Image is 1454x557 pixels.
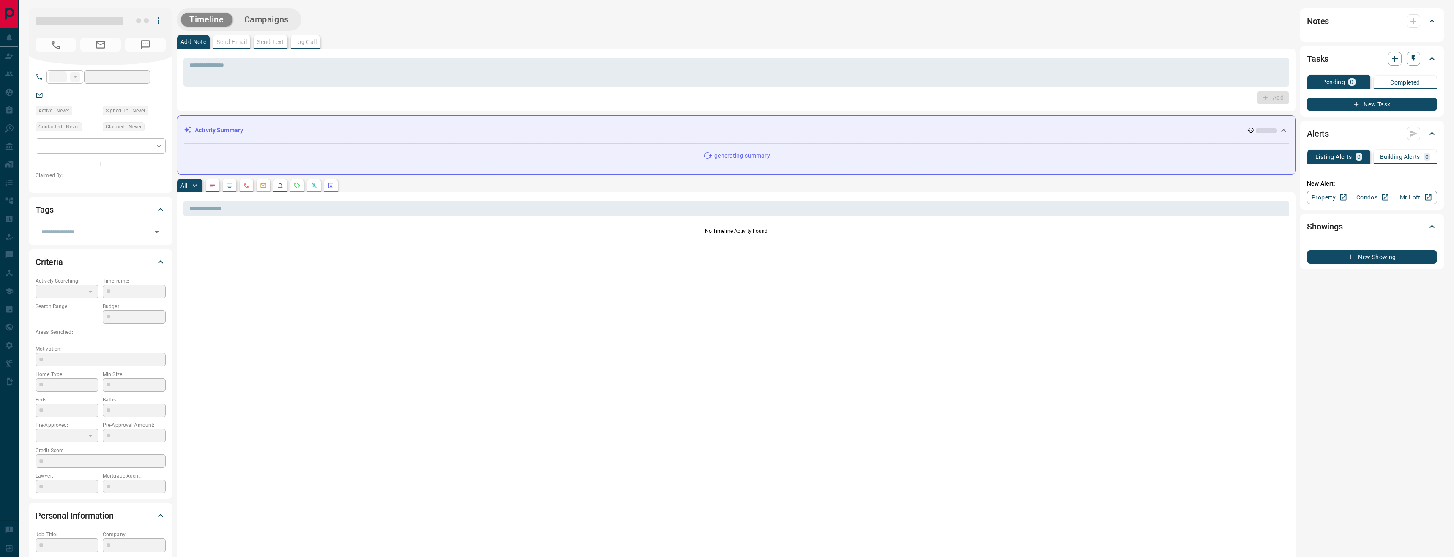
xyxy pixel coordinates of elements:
p: Activity Summary [195,126,243,135]
svg: Agent Actions [328,182,334,189]
p: Completed [1390,79,1420,85]
button: New Showing [1307,250,1437,264]
span: Active - Never [38,106,69,115]
h2: Personal Information [36,509,114,522]
a: Mr.Loft [1394,191,1437,204]
div: Activity Summary [184,123,1289,138]
span: No Email [80,38,121,52]
p: Motivation: [36,345,166,353]
p: Actively Searching: [36,277,98,285]
button: Timeline [181,13,232,27]
p: -- - -- [36,310,98,324]
p: Min Size: [103,371,166,378]
p: Lawyer: [36,472,98,480]
p: 0 [1425,154,1429,160]
p: All [180,183,187,188]
span: No Number [125,38,166,52]
h2: Showings [1307,220,1343,233]
svg: Calls [243,182,250,189]
p: Job Title: [36,531,98,538]
h2: Notes [1307,14,1329,28]
span: Claimed - Never [106,123,142,131]
p: generating summary [714,151,770,160]
p: Home Type: [36,371,98,378]
a: -- [49,91,52,98]
svg: Lead Browsing Activity [226,182,233,189]
p: Baths: [103,396,166,404]
div: Showings [1307,216,1437,237]
button: Campaigns [236,13,297,27]
svg: Notes [209,182,216,189]
p: Areas Searched: [36,328,166,336]
p: Beds: [36,396,98,404]
p: 0 [1357,154,1361,160]
h2: Tags [36,203,53,216]
p: Pending [1322,79,1345,85]
a: Property [1307,191,1350,204]
p: Timeframe: [103,277,166,285]
div: Notes [1307,11,1437,31]
div: Alerts [1307,123,1437,144]
button: Open [151,226,163,238]
svg: Listing Alerts [277,182,284,189]
p: Company: [103,531,166,538]
div: Personal Information [36,505,166,526]
p: Mortgage Agent: [103,472,166,480]
p: Pre-Approved: [36,421,98,429]
div: Criteria [36,252,166,272]
span: Signed up - Never [106,106,145,115]
h2: Tasks [1307,52,1328,66]
p: Search Range: [36,303,98,310]
p: Pre-Approval Amount: [103,421,166,429]
svg: Requests [294,182,301,189]
p: Building Alerts [1380,154,1420,160]
div: Tags [36,199,166,220]
p: 0 [1350,79,1353,85]
p: New Alert: [1307,179,1437,188]
svg: Opportunities [311,182,317,189]
h2: Alerts [1307,127,1329,140]
button: New Task [1307,98,1437,111]
p: Listing Alerts [1315,154,1352,160]
div: Tasks [1307,49,1437,69]
p: Add Note [180,39,206,45]
p: Claimed By: [36,172,166,179]
span: Contacted - Never [38,123,79,131]
a: Condos [1350,191,1394,204]
p: No Timeline Activity Found [183,227,1289,235]
svg: Emails [260,182,267,189]
p: Credit Score: [36,447,166,454]
span: No Number [36,38,76,52]
h2: Criteria [36,255,63,269]
p: Budget: [103,303,166,310]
